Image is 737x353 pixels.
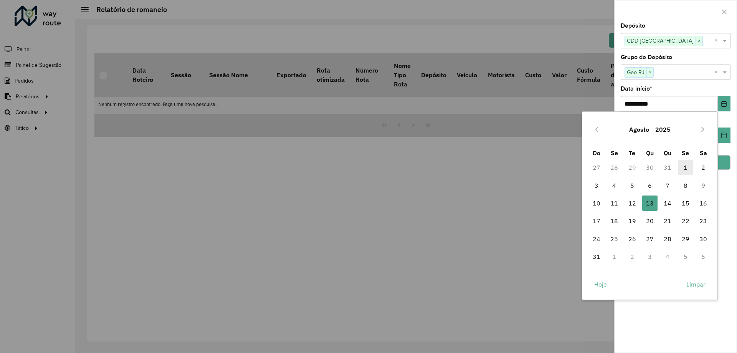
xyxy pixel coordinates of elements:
div: Choose Date [582,111,718,300]
td: 1 [677,159,694,176]
td: 5 [677,248,694,265]
td: 6 [694,248,712,265]
span: 7 [660,178,675,193]
td: 12 [623,194,641,212]
td: 15 [677,194,694,212]
span: 9 [696,178,711,193]
button: Choose Month [626,120,652,139]
span: 8 [678,178,693,193]
td: 24 [588,230,605,248]
span: 20 [642,213,658,229]
button: Next Month [697,123,709,136]
span: Clear all [714,68,721,77]
button: Choose Date [718,96,730,111]
td: 16 [694,194,712,212]
span: 17 [589,213,604,229]
td: 3 [588,177,605,194]
span: × [696,36,702,46]
label: Grupo de Depósito [621,53,672,62]
span: 28 [660,231,675,247]
span: Se [611,149,618,157]
span: Se [682,149,689,157]
td: 30 [641,159,659,176]
span: CDD [GEOGRAPHIC_DATA] [625,36,696,45]
span: 12 [625,196,640,211]
td: 4 [605,177,623,194]
span: 2 [696,160,711,175]
label: Data início [621,84,652,93]
span: 5 [625,178,640,193]
span: 3 [589,178,604,193]
span: 23 [696,213,711,229]
button: Hoje [588,277,613,292]
button: Choose Date [718,128,730,143]
td: 10 [588,194,605,212]
span: 6 [642,178,658,193]
span: Limpar [686,280,706,289]
td: 7 [659,177,676,194]
td: 20 [641,212,659,230]
span: 14 [660,196,675,211]
span: 11 [606,196,622,211]
td: 9 [694,177,712,194]
span: Geo RJ [625,68,646,77]
span: 13 [642,196,658,211]
td: 27 [641,230,659,248]
span: 15 [678,196,693,211]
span: 18 [606,213,622,229]
td: 30 [694,230,712,248]
button: Choose Year [652,120,674,139]
span: × [646,68,653,77]
span: 1 [678,160,693,175]
td: 3 [641,248,659,265]
td: 14 [659,194,676,212]
span: 29 [678,231,693,247]
label: Depósito [621,21,645,30]
span: 24 [589,231,604,247]
td: 1 [605,248,623,265]
button: Previous Month [591,123,603,136]
span: 16 [696,196,711,211]
button: Limpar [680,277,712,292]
td: 19 [623,212,641,230]
td: 27 [588,159,605,176]
td: 22 [677,212,694,230]
span: Hoje [594,280,607,289]
span: 25 [606,231,622,247]
span: Clear all [714,36,721,45]
span: Do [593,149,600,157]
td: 31 [659,159,676,176]
td: 2 [694,159,712,176]
span: 19 [625,213,640,229]
span: 4 [606,178,622,193]
td: 5 [623,177,641,194]
td: 26 [623,230,641,248]
span: 22 [678,213,693,229]
td: 29 [677,230,694,248]
span: 26 [625,231,640,247]
span: 27 [642,231,658,247]
span: 21 [660,213,675,229]
td: 28 [659,230,676,248]
td: 21 [659,212,676,230]
span: Te [629,149,635,157]
td: 28 [605,159,623,176]
td: 4 [659,248,676,265]
td: 2 [623,248,641,265]
td: 6 [641,177,659,194]
td: 13 [641,194,659,212]
td: 11 [605,194,623,212]
td: 17 [588,212,605,230]
td: 8 [677,177,694,194]
td: 31 [588,248,605,265]
span: 31 [589,249,604,264]
span: 10 [589,196,604,211]
td: 23 [694,212,712,230]
span: Sa [700,149,707,157]
td: 25 [605,230,623,248]
span: Qu [664,149,671,157]
td: 18 [605,212,623,230]
span: Qu [646,149,654,157]
td: 29 [623,159,641,176]
span: 30 [696,231,711,247]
